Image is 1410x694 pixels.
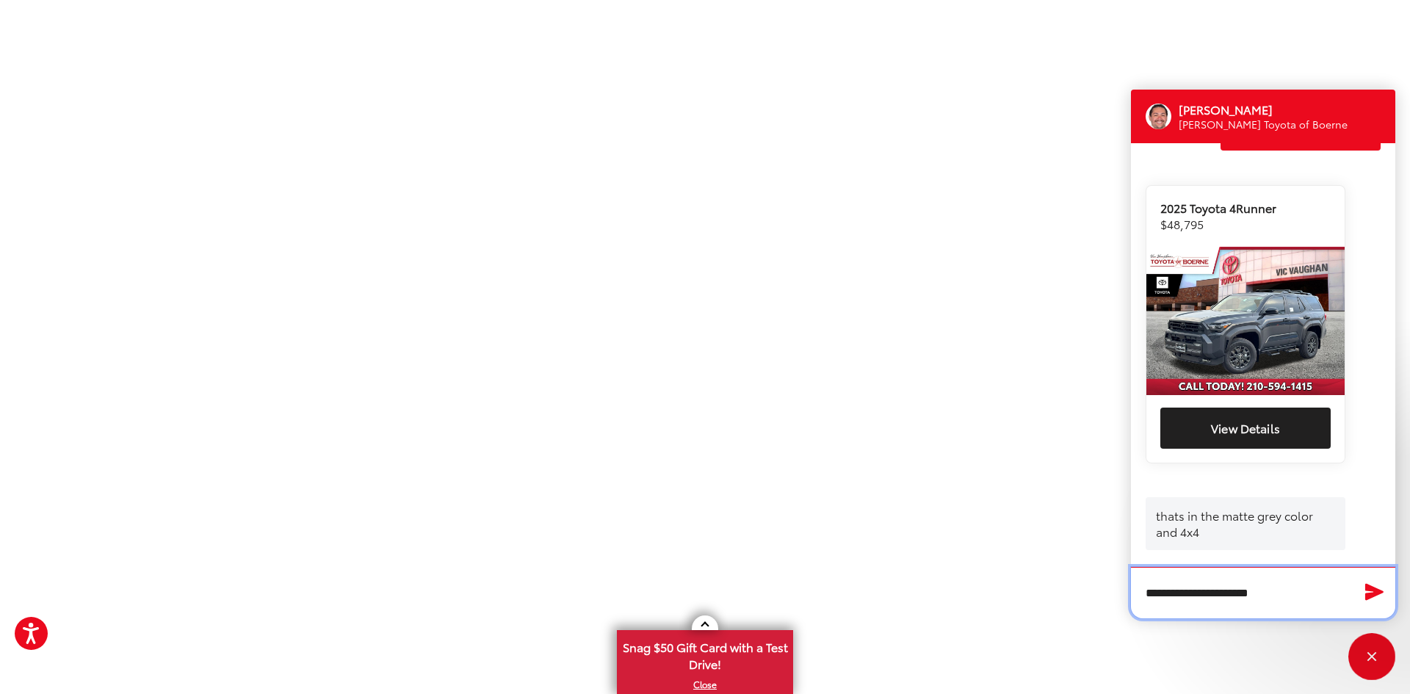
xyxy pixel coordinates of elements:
[1146,104,1171,129] div: Operator Image
[1359,577,1390,607] button: Send Message
[1160,408,1331,449] button: View vehicle details
[1167,215,1204,232] span: 48,795
[1131,567,1395,618] textarea: Type your message
[1160,200,1331,216] strong: 2025 Toyota 4Runner
[618,632,792,676] span: Snag $50 Gift Card with a Test Drive!
[1160,200,1331,232] p: $
[1179,101,1364,118] div: Operator Name
[1179,101,1348,118] p: [PERSON_NAME]
[1146,497,1345,550] div: thats in the matte grey color and 4x4
[1348,633,1395,680] button: Toggle Chat Window
[1348,633,1395,680] div: Close
[1146,247,1345,396] img: Vehicle Image
[1179,118,1348,131] p: [PERSON_NAME] Toyota of Boerne
[1179,118,1364,131] div: Operator Title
